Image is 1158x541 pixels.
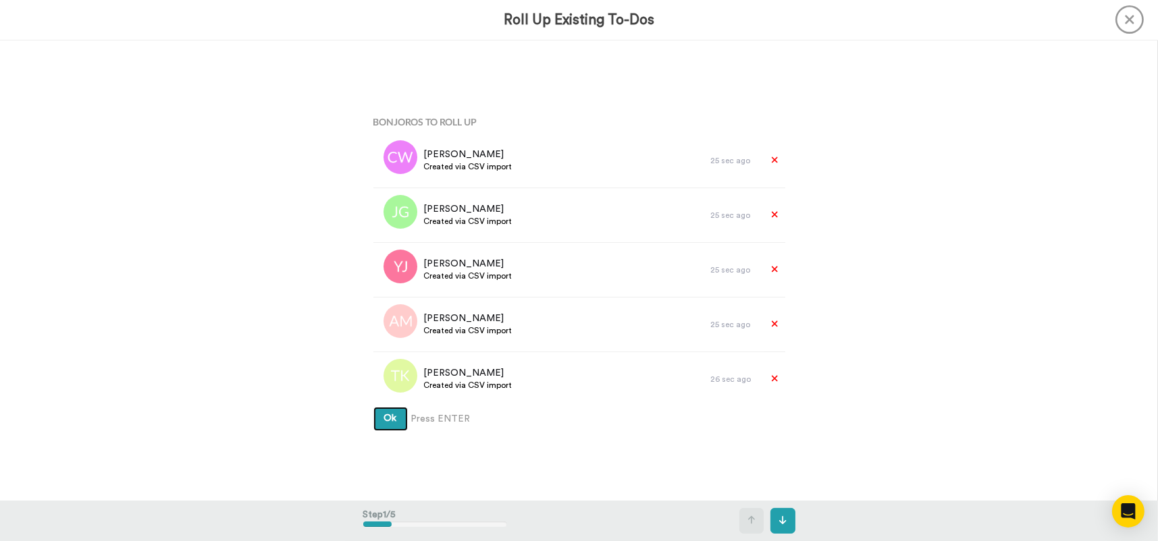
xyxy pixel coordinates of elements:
img: avatar [384,250,417,283]
span: Created via CSV import [424,270,512,281]
span: Created via CSV import [424,161,512,172]
div: 25 sec ago [710,319,758,330]
span: [PERSON_NAME] [424,202,512,216]
div: 26 sec ago [710,374,758,385]
div: 25 sec ago [710,264,758,275]
span: Created via CSV import [424,325,512,336]
div: Open Intercom Messenger [1112,495,1144,528]
img: am.png [384,304,417,338]
span: Created via CSV import [424,380,512,391]
div: 25 sec ago [710,155,758,166]
div: Step 1 / 5 [363,501,507,540]
h4: Bonjoros To Roll Up [373,117,785,127]
span: Press ENTER [411,412,471,426]
span: Ok [384,414,397,423]
span: [PERSON_NAME] [424,366,512,380]
img: avatar [384,359,417,393]
div: 25 sec ago [710,210,758,221]
span: [PERSON_NAME] [424,148,512,161]
h3: Roll Up Existing To-Dos [504,12,654,28]
span: Created via CSV import [424,216,512,227]
button: Ok [373,407,408,431]
span: [PERSON_NAME] [424,257,512,270]
span: [PERSON_NAME] [424,312,512,325]
img: avatar [384,140,417,174]
img: jg.png [384,195,417,229]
